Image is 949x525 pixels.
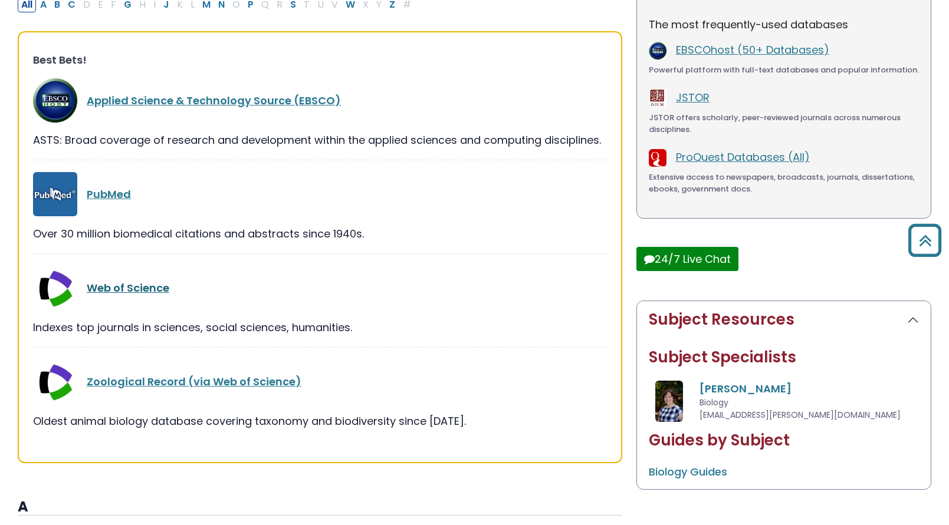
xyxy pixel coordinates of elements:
[33,226,607,242] div: Over 30 million biomedical citations and abstracts since 1940s.
[637,301,931,338] button: Subject Resources
[87,187,131,202] a: PubMed
[33,54,607,67] h3: Best Bets!
[636,247,738,271] button: 24/7 Live Chat
[18,498,622,516] h3: A
[676,90,710,105] a: JSTOR
[33,413,607,429] div: Oldest animal biology database covering taxonomy and biodiversity since [DATE].
[700,409,901,421] span: [EMAIL_ADDRESS][PERSON_NAME][DOMAIN_NAME]
[87,93,341,108] a: Applied Science & Technology Source (EBSCO)
[649,171,919,194] div: Extensive access to newspapers, broadcasts, journals, dissertations, ebooks, government docs.
[649,348,919,366] h2: Subject Specialists
[655,381,683,422] img: Amanda Matthysse
[676,150,810,164] a: ProQuest Databases (All)
[649,64,919,76] div: Powerful platform with full-text databases and popular information.
[904,229,946,251] a: Back to Top
[676,42,829,57] a: EBSCOhost (50+ Databases)
[649,16,919,32] p: The most frequently-used databases
[700,397,728,408] span: Biology
[649,112,919,135] div: JSTOR offers scholarly, peer-reviewed journals across numerous disciplines.
[87,374,301,389] a: Zoological Record (via Web of Science)
[33,132,607,148] div: ASTS: Broad coverage of research and development within the applied sciences and computing discip...
[700,381,792,396] a: [PERSON_NAME]
[87,280,169,295] a: Web of Science
[649,431,919,450] h2: Guides by Subject
[33,319,607,335] div: Indexes top journals in sciences, social sciences, humanities.
[649,464,727,479] a: Biology Guides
